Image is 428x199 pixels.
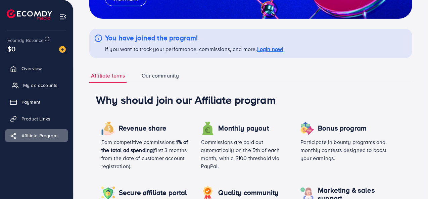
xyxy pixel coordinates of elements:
a: Payment [5,95,68,109]
p: If you want to track your performance, commissions, and more. [105,45,283,53]
h4: Quality community [219,189,279,197]
a: Affiliate Program [5,129,68,142]
iframe: Chat [399,169,423,194]
h1: Why should join our Affiliate program [96,93,406,106]
span: 1% of the total ad spending [101,138,188,154]
h4: Bonus program [318,124,367,133]
img: image [59,46,66,53]
span: Overview [21,65,42,72]
span: Ecomdy Balance [7,37,44,44]
h4: Revenue share [119,124,167,133]
span: $0 [7,44,15,54]
a: My ad accounts [5,79,68,92]
img: logo [7,9,52,20]
a: Our community [140,69,181,83]
span: Product Links [21,115,50,122]
span: Payment [21,99,40,105]
p: Earn competitive commissions: (first 3 months from the date of customer account registration). [101,138,190,170]
a: Overview [5,62,68,75]
h4: You have joined the program! [105,34,283,42]
h4: Monthly payout [219,124,269,133]
img: menu [59,13,67,20]
a: Login now! [257,45,284,53]
a: Product Links [5,112,68,126]
p: Commissions are paid out automatically on the 5th of each month, with a $100 threshold via PayPal. [201,138,290,170]
img: icon revenue share [300,122,314,135]
img: icon revenue share [201,122,215,135]
h4: Secure affiliate portal [119,189,187,197]
span: My ad accounts [23,82,57,89]
a: Affiliate terms [89,69,127,83]
img: icon revenue share [101,122,115,135]
p: Participate in bounty programs and monthly contests designed to boost your earnings. [300,138,389,162]
span: Affiliate Program [21,132,57,139]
